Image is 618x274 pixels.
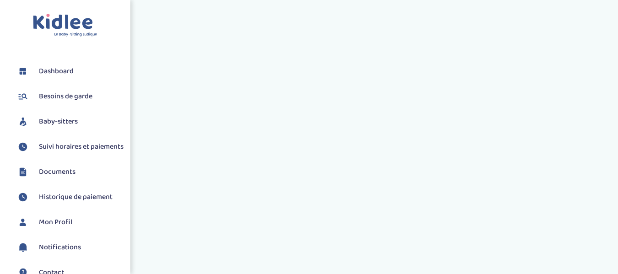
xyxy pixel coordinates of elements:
[16,165,124,179] a: Documents
[16,115,30,129] img: babysitters.svg
[16,241,30,254] img: notification.svg
[16,90,30,103] img: besoin.svg
[16,215,124,229] a: Mon Profil
[39,167,75,177] span: Documents
[16,241,124,254] a: Notifications
[16,190,30,204] img: suivihoraire.svg
[16,64,30,78] img: dashboard.svg
[39,116,78,127] span: Baby-sitters
[16,115,124,129] a: Baby-sitters
[39,192,113,203] span: Historique de paiement
[16,140,30,154] img: suivihoraire.svg
[16,165,30,179] img: documents.svg
[33,14,97,37] img: logo.svg
[39,217,72,228] span: Mon Profil
[39,242,81,253] span: Notifications
[39,91,92,102] span: Besoins de garde
[16,140,124,154] a: Suivi horaires et paiements
[39,141,124,152] span: Suivi horaires et paiements
[16,64,124,78] a: Dashboard
[16,90,124,103] a: Besoins de garde
[16,215,30,229] img: profil.svg
[39,66,74,77] span: Dashboard
[16,190,124,204] a: Historique de paiement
